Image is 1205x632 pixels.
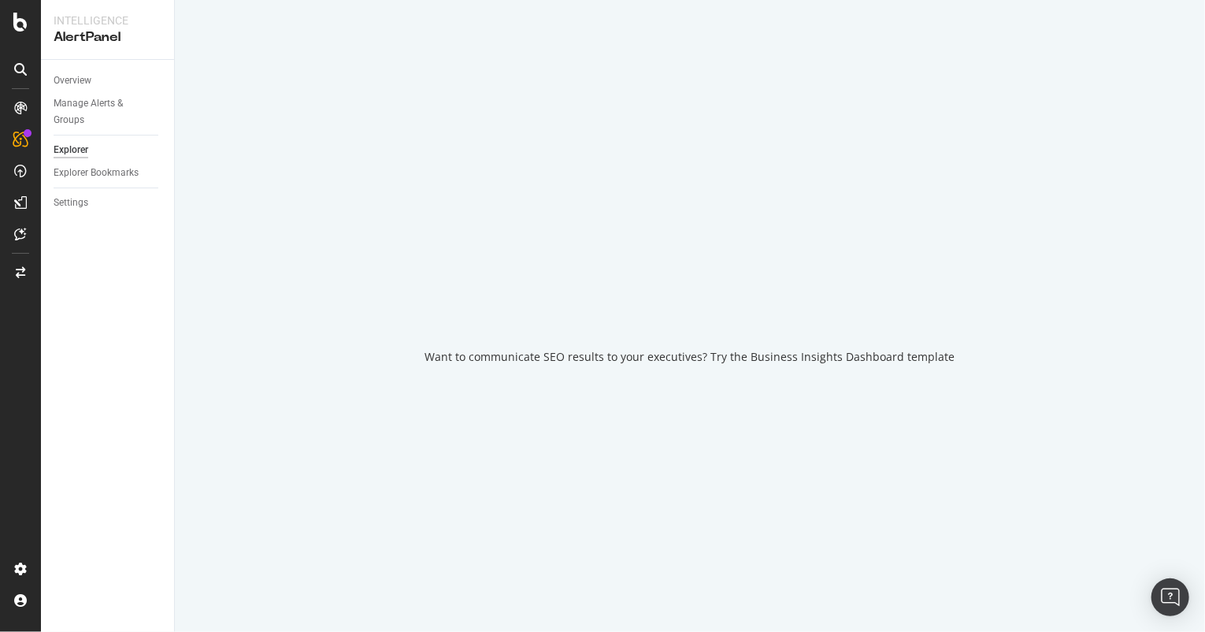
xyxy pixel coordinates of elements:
[54,165,139,181] div: Explorer Bookmarks
[54,195,163,211] a: Settings
[54,72,163,89] a: Overview
[54,142,88,158] div: Explorer
[54,165,163,181] a: Explorer Bookmarks
[54,95,163,128] a: Manage Alerts & Groups
[54,28,161,46] div: AlertPanel
[1151,578,1189,616] div: Open Intercom Messenger
[425,349,955,365] div: Want to communicate SEO results to your executives? Try the Business Insights Dashboard template
[633,267,747,324] div: animation
[54,72,91,89] div: Overview
[54,142,163,158] a: Explorer
[54,195,88,211] div: Settings
[54,13,161,28] div: Intelligence
[54,95,148,128] div: Manage Alerts & Groups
